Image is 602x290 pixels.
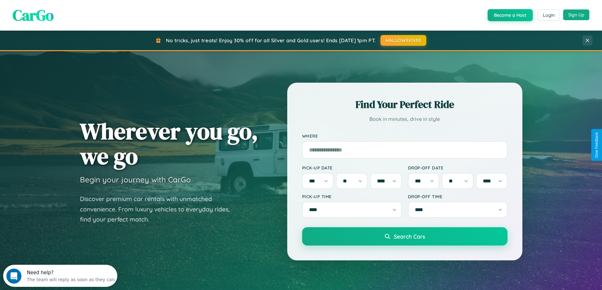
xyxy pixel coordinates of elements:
[13,5,54,26] span: CarGo
[594,132,599,158] div: Give Feedback
[302,98,508,111] h2: Find Your Perfect Ride
[24,10,112,17] div: The team will reply as soon as they can
[302,115,508,124] p: Book in minutes, drive in style
[80,194,238,225] p: Discover premium car rentals with unmatched convenience. From luxury vehicles to everyday rides, ...
[488,9,533,21] button: Become a Host
[408,194,508,199] label: Drop-off Time
[80,119,258,169] h1: Wherever you go, we go
[408,165,508,170] label: Drop-off Date
[166,37,376,44] span: No tricks, just treats! Enjoy 30% off for all Silver and Gold users! Ends [DATE] 1pm PT.
[24,5,112,10] div: Need help?
[80,175,191,184] h3: Begin your journey with CarGo
[302,165,402,170] label: Pick-up Date
[3,3,118,20] div: Open Intercom Messenger
[538,9,560,21] button: Login
[302,133,508,139] label: Where
[380,35,426,46] button: HALLOWEEN30
[3,265,117,287] iframe: Intercom live chat discovery launcher
[6,269,21,284] iframe: Intercom live chat
[302,194,402,199] label: Pick-up Time
[394,233,425,240] span: Search Cars
[563,9,589,20] button: Sign Up
[302,227,508,246] button: Search Cars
